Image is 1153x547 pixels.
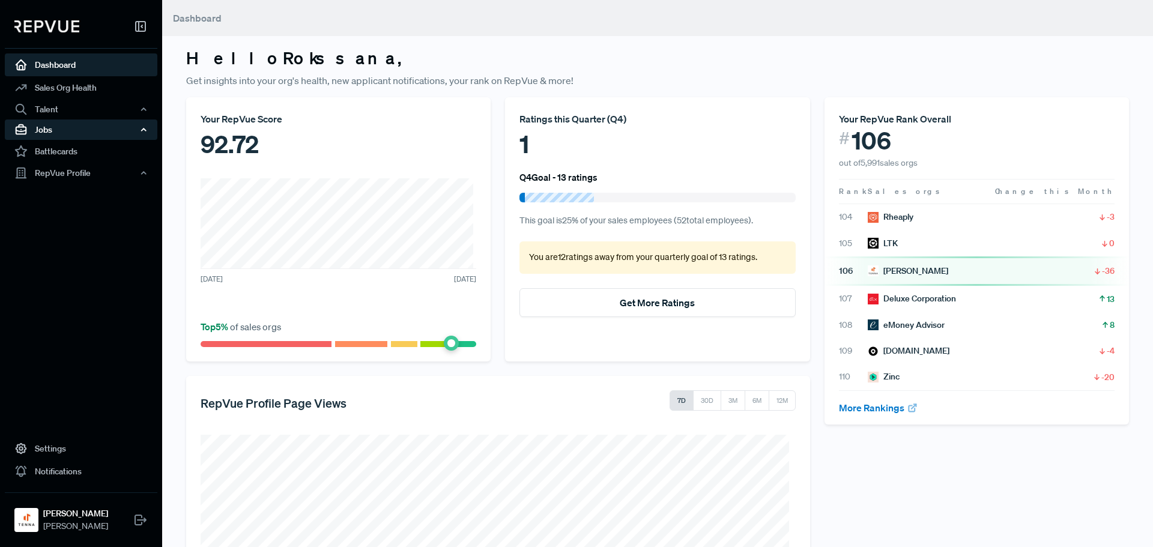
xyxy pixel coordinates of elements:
[868,265,948,277] div: [PERSON_NAME]
[839,345,868,357] span: 109
[839,186,868,197] span: Rank
[1110,319,1115,331] span: 8
[5,140,157,163] a: Battlecards
[868,319,879,330] img: eMoney Advisor
[201,321,230,333] span: Top 5 %
[839,211,868,223] span: 104
[868,319,945,331] div: eMoney Advisor
[868,292,956,305] div: Deluxe Corporation
[868,370,900,383] div: Zinc
[839,157,918,168] span: out of 5,991 sales orgs
[839,319,868,331] span: 108
[868,186,942,196] span: Sales orgs
[868,265,879,276] img: Tenna
[5,76,157,99] a: Sales Org Health
[1107,345,1115,357] span: -4
[839,237,868,250] span: 105
[1107,211,1115,223] span: -3
[201,321,281,333] span: of sales orgs
[745,390,769,411] button: 6M
[519,112,795,126] div: Ratings this Quarter ( Q4 )
[868,212,879,223] img: Rheaply
[5,53,157,76] a: Dashboard
[868,294,879,304] img: Deluxe Corporation
[868,237,898,250] div: LTK
[43,507,108,520] strong: [PERSON_NAME]
[868,345,949,357] div: [DOMAIN_NAME]
[529,251,785,264] p: You are 12 ratings away from your quarterly goal of 13 ratings .
[201,112,476,126] div: Your RepVue Score
[839,126,850,151] span: #
[839,402,918,414] a: More Rankings
[1107,293,1115,305] span: 13
[5,437,157,460] a: Settings
[5,163,157,183] button: RepVue Profile
[17,510,36,530] img: Tenna
[868,346,879,357] img: Owner.com
[186,48,1129,68] h3: Hello Rokssana ,
[839,292,868,305] span: 107
[1102,265,1115,277] span: -36
[519,126,795,162] div: 1
[868,372,879,382] img: Zinc
[1101,371,1115,383] span: -20
[693,390,721,411] button: 30D
[201,396,347,410] h5: RepVue Profile Page Views
[1109,237,1115,249] span: 0
[519,214,795,228] p: This goal is 25 % of your sales employees ( 52 total employees).
[769,390,796,411] button: 12M
[43,520,108,533] span: [PERSON_NAME]
[868,211,913,223] div: Rheaply
[201,274,223,285] span: [DATE]
[519,172,598,183] h6: Q4 Goal - 13 ratings
[519,288,795,317] button: Get More Ratings
[5,119,157,140] button: Jobs
[454,274,476,285] span: [DATE]
[173,12,222,24] span: Dashboard
[201,126,476,162] div: 92.72
[839,113,951,125] span: Your RepVue Rank Overall
[670,390,694,411] button: 7D
[868,238,879,249] img: LTK
[5,460,157,483] a: Notifications
[14,20,79,32] img: RepVue
[995,186,1115,196] span: Change this Month
[839,265,868,277] span: 106
[186,73,1129,88] p: Get insights into your org's health, new applicant notifications, your rank on RepVue & more!
[852,126,891,155] span: 106
[5,492,157,537] a: Tenna[PERSON_NAME][PERSON_NAME]
[721,390,745,411] button: 3M
[5,99,157,119] button: Talent
[839,370,868,383] span: 110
